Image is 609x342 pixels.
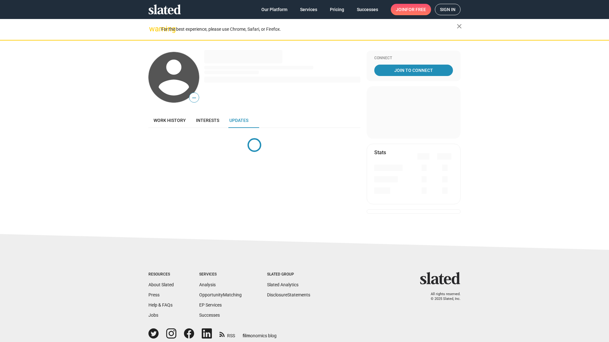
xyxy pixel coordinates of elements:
span: Successes [357,4,378,15]
span: Services [300,4,317,15]
mat-icon: warning [149,25,157,33]
span: Our Platform [261,4,287,15]
div: Services [199,272,242,277]
span: Pricing [330,4,344,15]
a: Slated Analytics [267,282,298,287]
mat-icon: close [455,22,463,30]
span: film [243,333,250,338]
a: Our Platform [256,4,292,15]
a: Analysis [199,282,216,287]
a: About Slated [148,282,174,287]
div: For the best experience, please use Chrome, Safari, or Firefox. [161,25,457,34]
a: RSS [219,329,235,339]
a: EP Services [199,302,222,307]
a: Updates [224,113,253,128]
a: Services [295,4,322,15]
span: Join To Connect [376,65,452,76]
a: filmonomics blog [243,328,277,339]
a: Join To Connect [374,65,453,76]
span: Join [396,4,426,15]
a: OpportunityMatching [199,292,242,297]
a: Interests [191,113,224,128]
span: Work history [154,118,186,123]
div: Slated Group [267,272,310,277]
a: Help & FAQs [148,302,173,307]
div: Resources [148,272,174,277]
a: Successes [199,313,220,318]
a: Successes [352,4,383,15]
a: Sign in [435,4,461,15]
a: DisclosureStatements [267,292,310,297]
a: Press [148,292,160,297]
span: — [189,94,199,102]
mat-card-title: Stats [374,149,386,156]
span: Interests [196,118,219,123]
a: Pricing [325,4,349,15]
span: Updates [229,118,248,123]
div: Connect [374,56,453,61]
p: All rights reserved. © 2025 Slated, Inc. [424,292,461,301]
span: for free [406,4,426,15]
a: Jobs [148,313,158,318]
a: Work history [148,113,191,128]
span: Sign in [440,4,455,15]
a: Joinfor free [391,4,431,15]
